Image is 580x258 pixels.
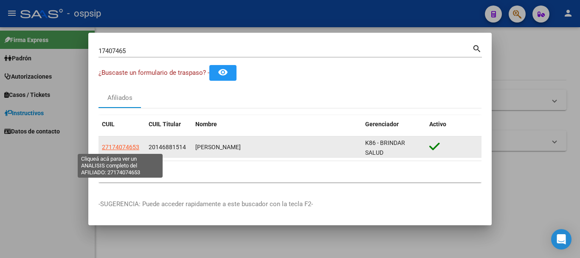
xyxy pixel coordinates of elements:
mat-icon: remove_red_eye [218,67,228,77]
span: K86 - BRINDAR SALUD [365,139,405,156]
span: ¿Buscaste un formulario de traspaso? - [99,69,209,77]
datatable-header-cell: Activo [426,115,481,133]
div: [PERSON_NAME] [195,142,358,152]
datatable-header-cell: CUIL Titular [145,115,192,133]
datatable-header-cell: Nombre [192,115,362,133]
div: Open Intercom Messenger [551,229,572,249]
span: Nombre [195,121,217,128]
span: 20146881514 [149,144,186,150]
div: 1 total [99,161,481,182]
div: Afiliados [107,93,132,103]
span: Gerenciador [365,121,399,128]
span: CUIL Titular [149,121,181,128]
datatable-header-cell: CUIL [99,115,145,133]
datatable-header-cell: Gerenciador [362,115,426,133]
mat-icon: search [472,43,482,53]
span: Activo [429,121,446,128]
span: 27174074653 [102,144,139,150]
span: CUIL [102,121,115,128]
p: -SUGERENCIA: Puede acceder rapidamente a este buscador con la tecla F2- [99,199,481,209]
